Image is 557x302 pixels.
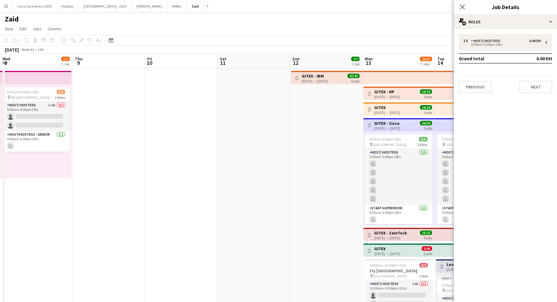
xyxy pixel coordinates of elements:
[420,62,432,66] div: 7 Jobs
[364,59,373,66] span: 13
[30,25,44,33] a: Jobs
[302,73,328,79] h3: GITEX - IBM
[369,137,401,141] span: 9:00am-5:00pm (8h)
[374,105,400,110] h3: GITEX
[45,25,64,33] a: Comms
[374,126,400,131] div: [DATE] → [DATE]
[419,263,428,267] span: 0/2
[75,56,82,61] span: Thu
[2,131,70,152] app-card-role: Host/Hostess - Senior1/19:00am-6:00pm (9h)
[374,230,407,236] h3: GITEX - ZainTech
[5,26,13,32] span: View
[420,231,432,235] span: 15/15
[464,39,471,43] div: 5 x
[2,56,10,61] span: Wed
[374,251,400,256] div: [DATE] → [DATE]
[447,267,492,272] div: [DATE] → [DATE]
[146,59,152,66] span: 10
[374,121,400,126] h3: GITEX - Cisco
[220,56,226,61] span: Sat
[302,79,328,83] div: [DATE] → [DATE]
[437,276,505,280] div: Draft
[20,47,35,52] span: Week 41
[74,59,82,66] span: 9
[2,87,70,152] app-job-card: 9:00am-6:00pm (9h)1/3 ME [GEOGRAPHIC_DATA]2 RolesHost/ Hostess114A0/29:00am-6:00pm (9h) Host/Host...
[19,26,26,32] span: Edit
[5,15,19,24] h1: Zaid
[374,95,400,99] div: [DATE] → [DATE]
[374,274,407,278] span: [GEOGRAPHIC_DATA]
[529,39,541,43] div: 0.00 DH
[420,105,432,110] span: 16/16
[2,102,70,131] app-card-role: Host/ Hostess114A0/29:00am-6:00pm (9h)
[38,47,43,52] div: +04
[437,205,505,225] app-card-role: Staff Supervisor1/19:00am-5:00pm (8h)
[32,26,42,32] span: Jobs
[420,121,432,125] span: 30/30
[347,74,360,78] span: 47/47
[417,142,428,147] span: 2 Roles
[471,39,503,43] div: Host/ Hostess
[132,0,167,12] button: [PERSON_NAME]
[464,43,541,46] div: 9:00am-5:00pm (8h)
[516,54,552,63] td: 0.00 DH
[17,25,29,33] a: Edit
[459,54,516,63] td: Grand total
[436,59,444,66] span: 14
[446,288,479,293] span: [GEOGRAPHIC_DATA]
[374,110,400,115] div: [DATE] → [DATE]
[459,81,492,93] button: Previous
[374,246,400,251] h3: GITEX
[351,62,359,66] div: 1 Job
[422,246,432,251] span: 0/40
[424,125,432,131] div: 5 jobs
[374,89,400,95] h3: GITEX - HP
[442,283,473,287] span: 3:30pm-9:30pm (6h)
[365,56,373,61] span: Mon
[364,205,432,225] app-card-role: Staff Supervisor1/19:00am-5:00pm (8h)
[454,3,557,11] h3: Job Details
[446,142,479,147] span: [GEOGRAPHIC_DATA]
[424,251,432,256] div: 5 jobs
[419,137,428,141] span: 6/6
[364,149,432,205] app-card-role: Host/ Hostess5/59:00am-5:00pm (8h)
[424,94,432,99] div: 5 jobs
[364,134,432,224] app-job-card: 9:00am-5:00pm (8h)6/6 [GEOGRAPHIC_DATA]2 RolesHost/ Hostess5/59:00am-5:00pm (8h) Staff Supervisor...
[419,274,428,278] span: 1 Role
[11,95,49,100] span: ME [GEOGRAPHIC_DATA]
[291,59,300,66] span: 12
[187,0,204,12] button: Zaid
[351,57,360,61] span: 7/7
[7,90,39,94] span: 9:00am-6:00pm (9h)
[62,62,69,66] div: 1 Job
[5,47,19,53] div: [DATE]
[420,89,432,94] span: 10/10
[2,59,10,66] span: 8
[2,25,16,33] a: View
[79,0,132,12] button: [GEOGRAPHIC_DATA] - 2025
[437,149,505,205] app-card-role: Host/ Hostess5/59:00am-5:00pm (8h)
[447,262,492,267] h3: Leadership Majlis & Closing Dinner
[437,56,444,61] span: Tue
[424,235,432,240] div: 5 jobs
[57,90,65,94] span: 1/3
[519,81,552,93] button: Next
[442,137,473,141] span: 9:00am-5:00pm (8h)
[365,268,433,274] h3: Fly [GEOGRAPHIC_DATA]
[55,95,65,100] span: 2 Roles
[370,263,407,267] span: 10:00am-10:00pm (12h)
[147,56,152,61] span: Fri
[454,15,557,29] div: Roles
[437,134,505,224] app-job-card: 9:00am-5:00pm (8h)6/6 [GEOGRAPHIC_DATA]2 RolesHost/ Hostess5/59:00am-5:00pm (8h) Staff Supervisor...
[61,57,70,61] span: 1/3
[373,142,407,147] span: [GEOGRAPHIC_DATA]
[420,57,432,61] span: 23/33
[292,56,300,61] span: Sun
[57,0,79,12] button: Hostess
[351,78,360,83] div: 6 jobs
[12,0,57,12] button: Coca Coca Arena 2025
[219,59,226,66] span: 11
